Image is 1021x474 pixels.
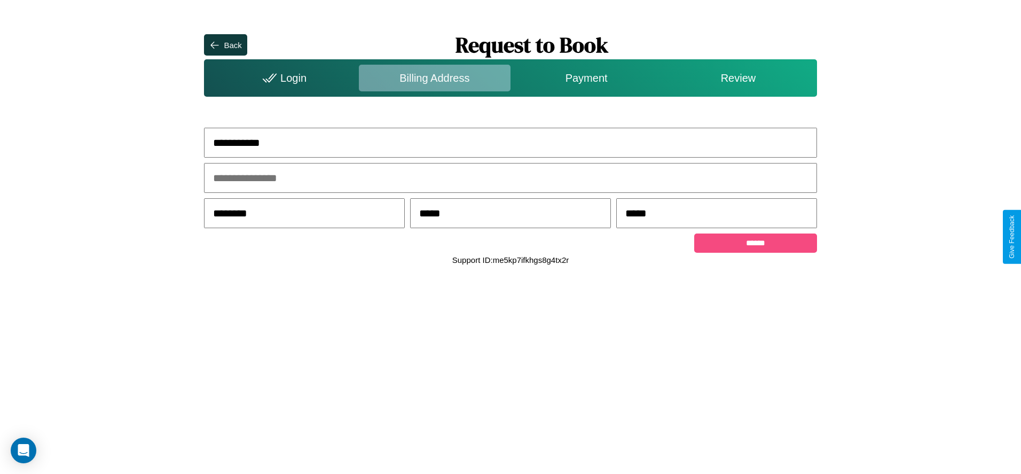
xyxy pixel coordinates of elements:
[224,41,241,50] div: Back
[662,65,814,91] div: Review
[1008,215,1016,259] div: Give Feedback
[204,34,247,56] button: Back
[247,30,817,59] h1: Request to Book
[207,65,358,91] div: Login
[359,65,510,91] div: Billing Address
[510,65,662,91] div: Payment
[11,438,36,463] div: Open Intercom Messenger
[452,253,569,267] p: Support ID: me5kp7ifkhgs8g4tx2r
